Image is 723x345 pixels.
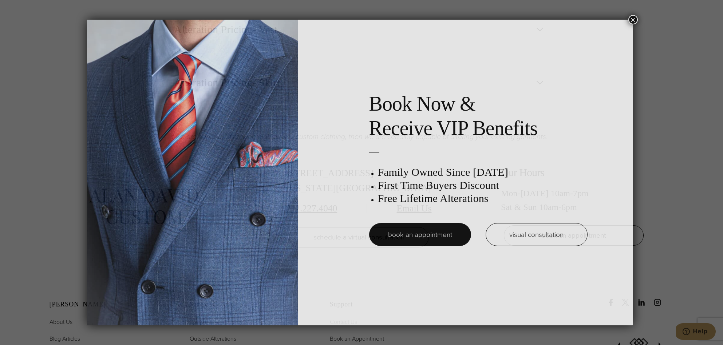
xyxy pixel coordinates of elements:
a: book an appointment [369,223,471,246]
h2: Book Now & Receive VIP Benefits [369,92,588,140]
a: visual consultation [486,223,588,246]
h3: Free Lifetime Alterations [378,192,588,205]
h3: Family Owned Since [DATE] [378,166,588,179]
button: Close [628,15,638,24]
h3: First Time Buyers Discount [378,179,588,192]
span: Help [17,5,32,12]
